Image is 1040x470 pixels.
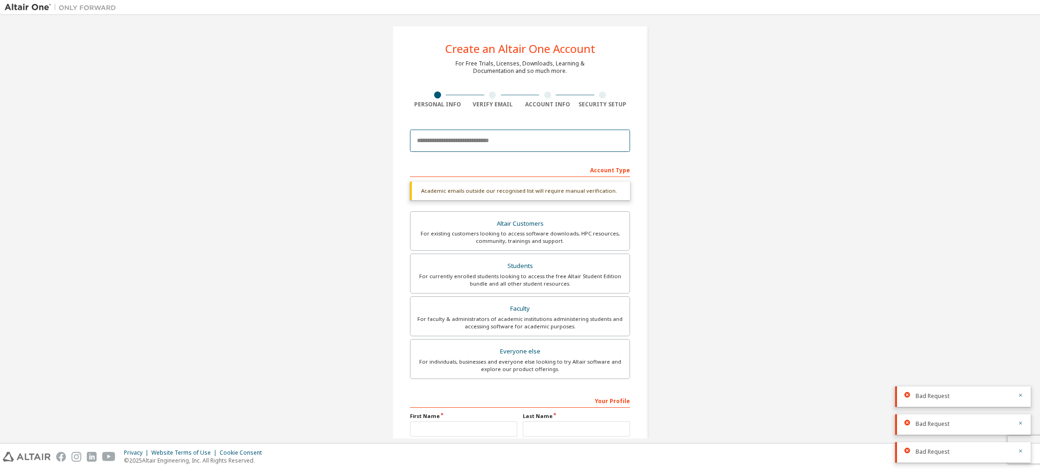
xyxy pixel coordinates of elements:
label: First Name [410,412,517,420]
div: Everyone else [416,345,624,358]
div: Personal Info [410,101,465,108]
div: Your Profile [410,393,630,408]
span: Bad Request [916,420,949,428]
div: Privacy [124,449,151,457]
div: For Free Trials, Licenses, Downloads, Learning & Documentation and so much more. [455,60,585,75]
div: Create an Altair One Account [445,43,595,54]
div: Students [416,260,624,273]
div: For individuals, businesses and everyone else looking to try Altair software and explore our prod... [416,358,624,373]
div: Security Setup [575,101,630,108]
span: Bad Request [916,392,949,400]
div: Cookie Consent [220,449,267,457]
img: youtube.svg [102,452,116,462]
div: Account Info [520,101,575,108]
div: Altair Customers [416,217,624,230]
label: Last Name [523,412,630,420]
img: instagram.svg [71,452,81,462]
div: Verify Email [465,101,520,108]
img: facebook.svg [56,452,66,462]
div: Account Type [410,162,630,177]
div: Academic emails outside our recognised list will require manual verification. [410,182,630,200]
div: Website Terms of Use [151,449,220,457]
div: For currently enrolled students looking to access the free Altair Student Edition bundle and all ... [416,273,624,287]
p: © 2025 Altair Engineering, Inc. All Rights Reserved. [124,457,267,464]
img: linkedin.svg [87,452,97,462]
img: altair_logo.svg [3,452,51,462]
div: For existing customers looking to access software downloads, HPC resources, community, trainings ... [416,230,624,245]
span: Bad Request [916,448,949,456]
div: Faculty [416,302,624,315]
div: For faculty & administrators of academic institutions administering students and accessing softwa... [416,315,624,330]
img: Altair One [5,3,121,12]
